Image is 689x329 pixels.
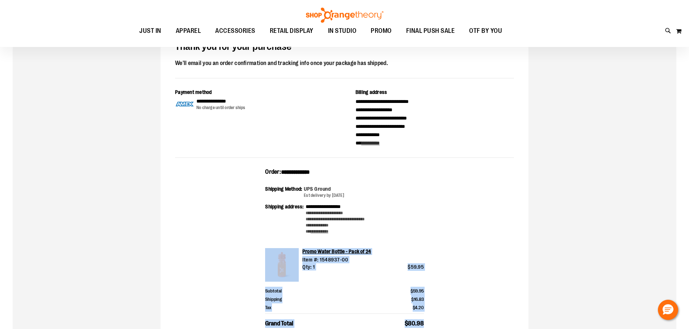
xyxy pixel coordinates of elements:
div: Billing address [356,88,514,98]
span: APPAREL [176,23,201,39]
span: Qty: 1 [302,263,315,271]
span: $16.83 [411,296,424,302]
img: Shop Orangetheory [305,8,384,23]
a: Promo Water Bottle - Pack of 24 [302,248,371,254]
a: RETAIL DISPLAY [263,23,321,39]
a: OTF BY YOU [462,23,509,39]
span: ACCESSORIES [215,23,255,39]
a: ACCESSORIES [208,23,263,39]
div: Payment method [175,88,334,98]
span: Est delivery by [DATE] [304,193,344,198]
img: Payment type icon [175,98,195,111]
div: Item #: 1548937-00 [302,256,424,263]
a: JUST IN [132,23,169,39]
div: Shipping Method: [265,185,304,199]
span: PROMO [371,23,392,39]
span: $59.95 [408,264,424,270]
div: UPS Ground [304,185,344,192]
span: JUST IN [139,23,161,39]
a: APPAREL [169,23,208,39]
span: Shipping [265,295,282,303]
div: Shipping address: [265,203,305,235]
span: $59.95 [411,288,424,294]
span: Tax [265,303,271,312]
button: Hello, have a question? Let’s chat. [658,300,678,320]
span: $4.20 [413,305,424,310]
a: PROMO [363,23,399,39]
h1: Thank you for your purchase [175,41,514,53]
span: Grand Total [265,319,293,328]
a: IN STUDIO [321,23,364,39]
span: Subtotal [265,287,282,295]
div: Order: [265,168,424,181]
span: RETAIL DISPLAY [270,23,314,39]
div: We'll email you an order confirmation and tracking info once your package has shipped. [175,59,514,68]
img: Promo Water Bottle - Pack of 24 [265,248,299,282]
a: FINAL PUSH SALE [399,23,462,39]
span: IN STUDIO [328,23,357,39]
div: No charge until order ships [196,105,246,111]
span: OTF BY YOU [469,23,502,39]
span: $80.98 [405,320,424,327]
span: FINAL PUSH SALE [406,23,455,39]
